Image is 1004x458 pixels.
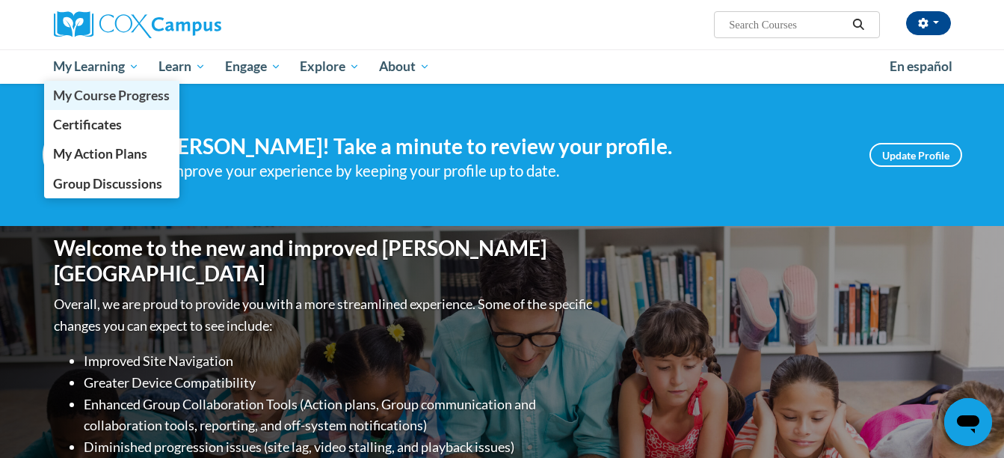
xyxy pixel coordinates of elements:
[44,49,150,84] a: My Learning
[54,11,221,38] img: Cox Campus
[84,350,596,372] li: Improved Site Navigation
[847,16,869,34] button: Search
[379,58,430,76] span: About
[44,169,180,198] a: Group Discussions
[54,236,596,286] h1: Welcome to the new and improved [PERSON_NAME][GEOGRAPHIC_DATA]
[290,49,369,84] a: Explore
[53,146,147,162] span: My Action Plans
[225,58,281,76] span: Engage
[54,293,596,337] p: Overall, we are proud to provide you with a more streamlined experience. Some of the specific cha...
[132,134,847,159] h4: Hi [PERSON_NAME]! Take a minute to review your profile.
[906,11,951,35] button: Account Settings
[727,16,847,34] input: Search Courses
[84,372,596,394] li: Greater Device Compatibility
[53,117,122,132] span: Certificates
[158,58,206,76] span: Learn
[84,436,596,458] li: Diminished progression issues (site lag, video stalling, and playback issues)
[43,121,110,189] img: Profile Image
[44,139,180,168] a: My Action Plans
[53,58,139,76] span: My Learning
[300,58,360,76] span: Explore
[369,49,440,84] a: About
[132,159,847,183] div: Help improve your experience by keeping your profile up to date.
[44,81,180,110] a: My Course Progress
[944,398,992,446] iframe: Button to launch messaging window
[869,143,962,167] a: Update Profile
[215,49,291,84] a: Engage
[53,88,170,103] span: My Course Progress
[54,11,338,38] a: Cox Campus
[890,58,952,74] span: En español
[84,394,596,437] li: Enhanced Group Collaboration Tools (Action plans, Group communication and collaboration tools, re...
[880,51,962,82] a: En español
[44,110,180,139] a: Certificates
[53,176,162,192] span: Group Discussions
[149,49,215,84] a: Learn
[31,49,973,84] div: Main menu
